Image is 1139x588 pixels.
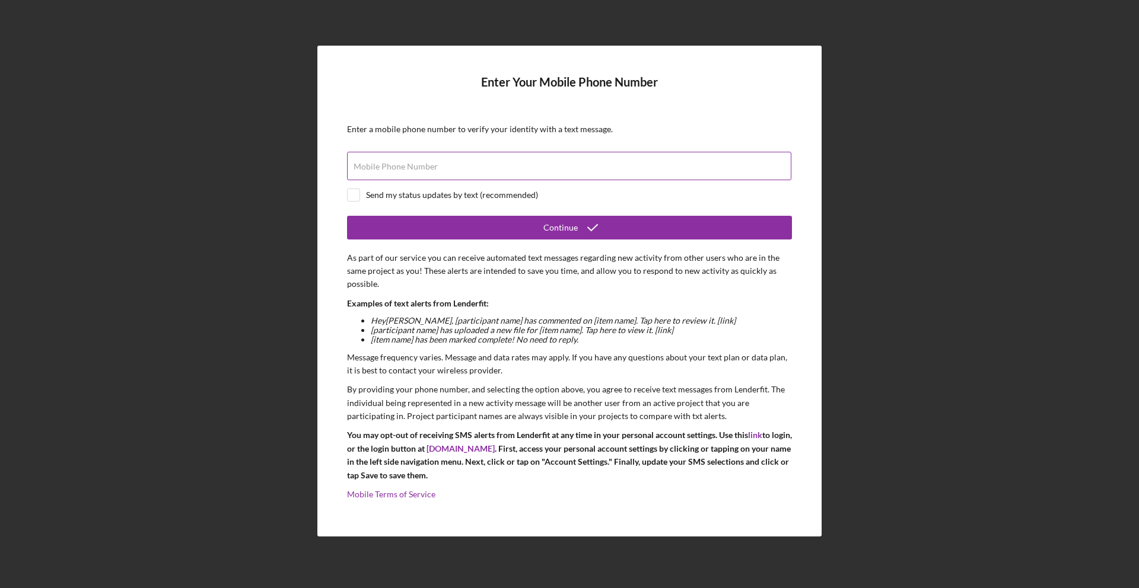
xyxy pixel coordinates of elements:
[748,430,762,440] a: link
[347,429,792,482] p: You may opt-out of receiving SMS alerts from Lenderfit at any time in your personal account setti...
[427,443,495,453] a: [DOMAIN_NAME]
[347,124,792,134] div: Enter a mobile phone number to verify your identity with a text message.
[354,162,438,171] label: Mobile Phone Number
[371,335,792,344] li: [item name] has been marked complete! No need to reply.
[347,251,792,291] p: As part of our service you can receive automated text messages regarding new activity from other ...
[543,216,578,239] div: Continue
[347,216,792,239] button: Continue
[347,351,792,378] p: Message frequency varies. Message and data rates may apply. If you have any questions about your ...
[371,316,792,325] li: Hey [PERSON_NAME] , [participant name] has commented on [item name]. Tap here to review it. [link]
[347,489,435,499] a: Mobile Terms of Service
[366,190,538,200] div: Send my status updates by text (recommended)
[347,75,792,107] h4: Enter Your Mobile Phone Number
[347,383,792,423] p: By providing your phone number, and selecting the option above, you agree to receive text message...
[347,297,792,310] p: Examples of text alerts from Lenderfit:
[371,325,792,335] li: [participant name] has uploaded a new file for [item name]. Tap here to view it. [link]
